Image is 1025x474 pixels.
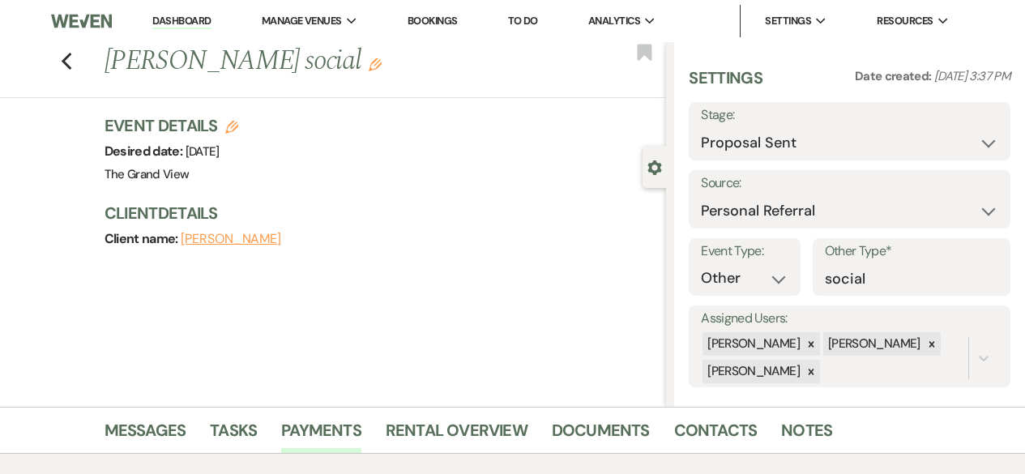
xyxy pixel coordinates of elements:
[877,13,933,29] span: Resources
[701,104,998,127] label: Stage:
[281,417,361,453] a: Payments
[105,417,186,453] a: Messages
[823,332,923,356] div: [PERSON_NAME]
[186,143,220,160] span: [DATE]
[508,14,538,28] a: To Do
[105,230,182,247] span: Client name:
[181,233,281,246] button: [PERSON_NAME]
[781,417,832,453] a: Notes
[105,166,190,182] span: The Grand View
[765,13,811,29] span: Settings
[408,14,458,28] a: Bookings
[689,66,762,102] h3: Settings
[701,307,998,331] label: Assigned Users:
[703,332,802,356] div: [PERSON_NAME]
[674,417,758,453] a: Contacts
[105,114,239,137] h3: Event Details
[369,57,382,71] button: Edit
[825,240,999,263] label: Other Type*
[703,360,802,383] div: [PERSON_NAME]
[262,13,342,29] span: Manage Venues
[386,417,527,453] a: Rental Overview
[105,143,186,160] span: Desired date:
[934,68,1010,84] span: [DATE] 3:37 PM
[855,68,934,84] span: Date created:
[701,240,788,263] label: Event Type:
[105,202,651,224] h3: Client Details
[552,417,650,453] a: Documents
[647,159,662,174] button: Close lead details
[701,172,998,195] label: Source:
[152,14,211,29] a: Dashboard
[51,4,111,38] img: Weven Logo
[210,417,257,453] a: Tasks
[588,13,640,29] span: Analytics
[105,42,548,81] h1: [PERSON_NAME] social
